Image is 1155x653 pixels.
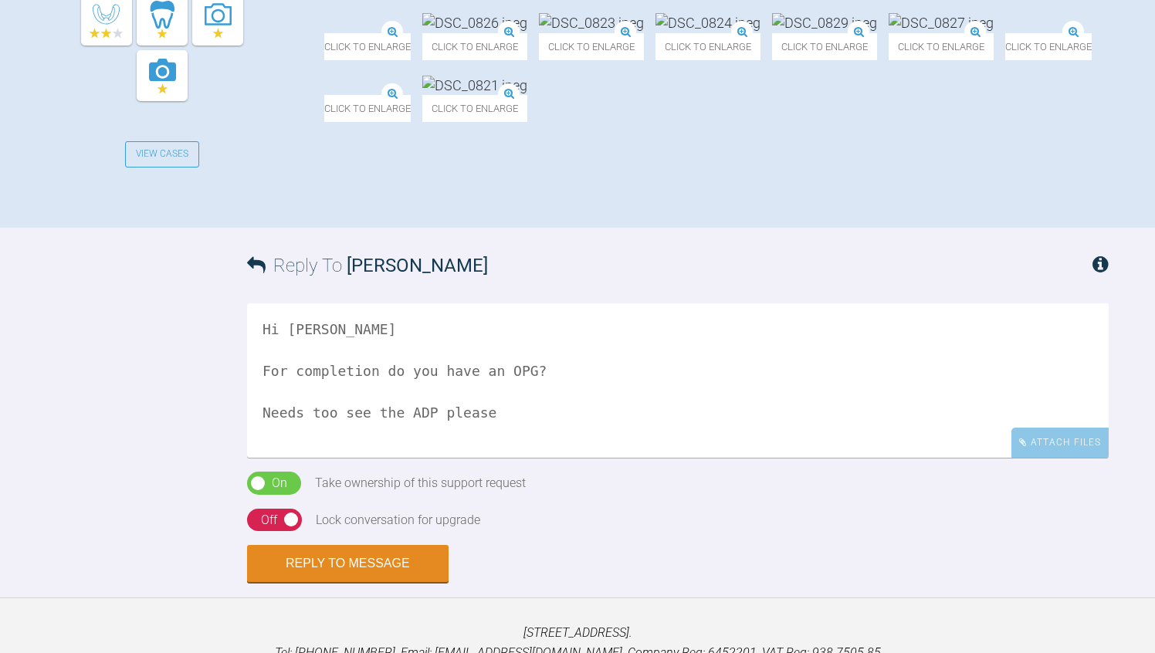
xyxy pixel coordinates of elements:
[315,473,526,493] div: Take ownership of this support request
[422,33,527,60] span: Click to enlarge
[889,13,994,32] img: DSC_0827.jpeg
[539,13,644,32] img: DSC_0823.jpeg
[889,33,994,60] span: Click to enlarge
[247,303,1109,458] textarea: Hi [PERSON_NAME] For completion do you have an OPG? Needs too see the ADP please
[655,33,760,60] span: Click to enlarge
[125,141,199,167] a: View Cases
[316,510,480,530] div: Lock conversation for upgrade
[422,13,527,32] img: DSC_0826.jpeg
[324,33,411,60] span: Click to enlarge
[1011,428,1109,458] div: Attach Files
[247,545,449,582] button: Reply to Message
[324,95,411,122] span: Click to enlarge
[347,255,488,276] span: [PERSON_NAME]
[272,473,287,493] div: On
[422,76,527,95] img: DSC_0821.jpeg
[655,13,760,32] img: DSC_0824.jpeg
[1005,33,1092,60] span: Click to enlarge
[261,510,277,530] div: Off
[772,33,877,60] span: Click to enlarge
[247,251,488,280] h3: Reply To
[772,13,877,32] img: DSC_0829.jpeg
[422,95,527,122] span: Click to enlarge
[539,33,644,60] span: Click to enlarge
